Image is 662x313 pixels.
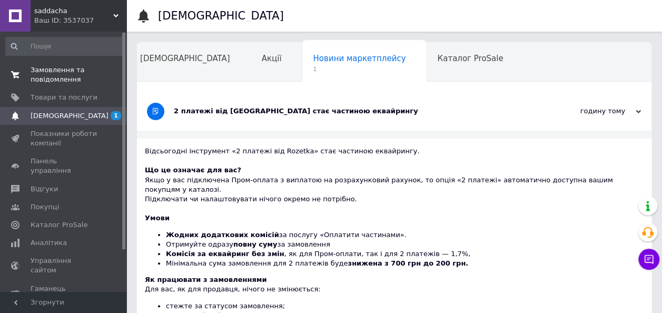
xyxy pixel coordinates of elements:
span: Аналітика [31,238,67,248]
span: Відгуки [31,184,58,194]
b: повну суму [233,240,277,248]
span: saddacha [34,6,113,16]
li: стежте за статусом замовлення; [166,301,644,311]
span: Показники роботи компанії [31,129,97,148]
span: Гаманець компанії [31,284,97,303]
b: знижена з 700 грн до 200 грн. [348,259,468,267]
b: Як працювати з замовленнями [145,276,266,283]
b: Умови [145,214,170,222]
span: [DEMOGRAPHIC_DATA] [31,111,108,121]
span: Управління сайтом [31,256,97,275]
input: Пошук [5,37,124,56]
span: Каталог ProSale [437,54,503,63]
h1: [DEMOGRAPHIC_DATA] [158,9,284,22]
b: Комісія за еквайринг без змін [166,250,284,258]
span: Покупці [31,202,59,212]
span: Каталог ProSale [31,220,87,230]
div: 2 платежі від [GEOGRAPHIC_DATA] стає частиною еквайрингу [174,106,536,116]
span: 1 [313,65,406,73]
div: Відсьогодні інструмент «2 платежі від Rozetka» стає частиною еквайрингу. [145,146,644,165]
span: [DEMOGRAPHIC_DATA] [140,54,230,63]
span: Панель управління [31,156,97,175]
span: Товари та послуги [31,93,97,102]
li: за послугу «Оплатити частинами». [166,230,644,240]
div: Ваш ID: 3537037 [34,16,126,25]
div: Якщо у вас підключена Пром-оплата з виплатою на розрахунковий рахунок, то опція «2 платежі» автом... [145,165,644,204]
li: Отримуйте одразу за замовлення [166,240,644,249]
b: Жодних додаткових комісій [166,231,279,239]
li: , як для Пром-оплати, так і для 2 платежів — 1,7%, [166,249,644,259]
span: Новини маркетплейсу [313,54,406,63]
span: 1 [111,111,121,120]
span: Замовлення та повідомлення [31,65,97,84]
button: Чат з покупцем [638,249,659,270]
div: годину тому [536,106,641,116]
li: Мінімальна сума замовлення для 2 платежів буде [166,259,644,268]
span: Акції [262,54,282,63]
b: Що це означає для вас? [145,166,241,174]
